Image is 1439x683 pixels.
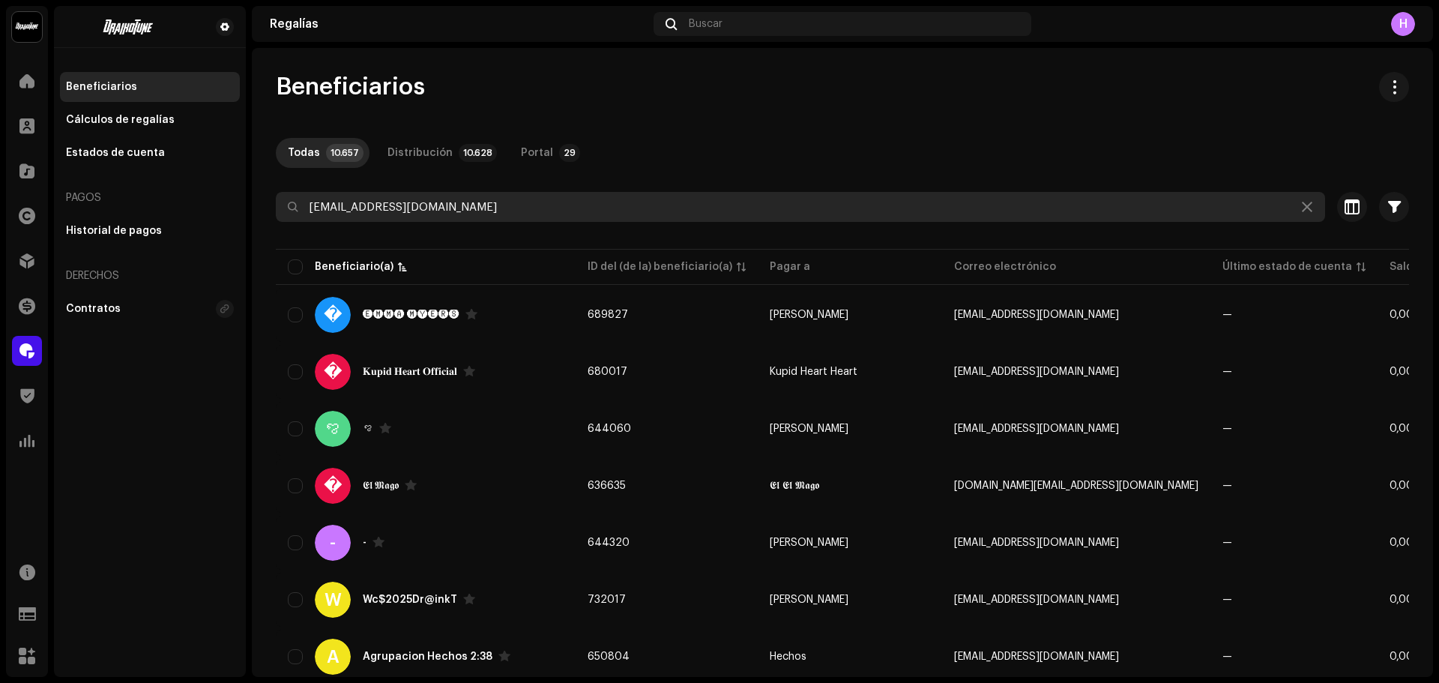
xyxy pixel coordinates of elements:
div: ID del (de la) beneficiario(a) [588,259,732,274]
div: Último estado de cuenta [1222,259,1352,274]
div: Historial de pagos [66,225,162,237]
div: Agrupacion Hechos 2:38 [363,652,492,662]
div: Portal [521,138,553,168]
span: — [1222,481,1232,491]
span: — [1222,367,1232,377]
span: 689827 [588,310,628,320]
div: Contratos [66,303,121,315]
div: Distribución [387,138,453,168]
span: — [1222,538,1232,548]
div: Regalías [270,18,648,30]
div: Beneficiario(a) [315,259,393,274]
div: 𝐊𝐮𝐩𝐢𝐝 𝐇𝐞𝐚𝐫𝐭 𝐎𝐟𝐟𝐢𝐜𝐢𝐚𝐥 [363,367,457,377]
div: - [315,525,351,561]
span: Efrain Cussi [770,310,848,320]
div: - [363,538,366,548]
span: 0,00 US$ [1390,595,1437,605]
span: jose monteiro [770,595,848,605]
span: agrupacionhechos94@gmail.com [954,652,1119,662]
div: Saldo [1390,259,1420,274]
span: 636635 [588,481,626,491]
re-m-nav-item: Cálculos de regalías [60,105,240,135]
img: 10370c6a-d0e2-4592-b8a2-38f444b0ca44 [12,12,42,42]
div: � [315,354,351,390]
span: josemonteiroluis592@gmail.com [954,595,1119,605]
span: 𝕰𝖑 𝕰𝖑 𝕸𝖆𝖌𝖔 [770,481,819,491]
span: lucamarkxx@outlook.com [954,424,1119,434]
div: Estados de cuenta [66,147,165,159]
div: Todas [288,138,320,168]
span: — [1222,310,1232,320]
re-a-nav-header: Pagos [60,180,240,216]
span: 0,00 US$ [1390,424,1437,434]
span: Hechos [770,652,806,662]
span: 0,00 US$ [1390,538,1437,548]
span: Buscar [689,18,722,30]
div: � [315,468,351,504]
span: — [1222,424,1232,434]
re-m-nav-item: Historial de pagos [60,216,240,246]
div: W [315,582,351,618]
div: A [315,639,351,675]
p-badge: 10.657 [326,144,363,162]
span: 0,00 US$ [1390,367,1437,377]
p-badge: 10.628 [459,144,497,162]
span: 650804 [588,652,630,662]
span: 644320 [588,538,630,548]
div: Cálculos de regalías [66,114,175,126]
div: 𝕰𝖑 𝕸𝖆𝖌𝖔 [363,481,399,491]
re-m-nav-item: Contratos [60,294,240,324]
span: Beneficiarios [276,72,425,102]
span: Juan Millan [770,538,848,548]
div: ꨄ [363,424,373,434]
span: 0,00 US$ [1390,310,1437,320]
div: 🅔🅜🅜🅐 🅜🅨🅔🅡🅢 [363,310,459,320]
div: ꨄ [315,411,351,447]
div: Beneficiarios [66,81,137,93]
p-badge: 29 [559,144,580,162]
span: Kupid Heart Heart [770,367,857,377]
div: H [1391,12,1415,36]
span: 644060 [588,424,631,434]
re-m-nav-item: Beneficiarios [60,72,240,102]
re-a-nav-header: Derechos [60,258,240,294]
span: 680017 [588,367,627,377]
span: 0,00 US$ [1390,481,1437,491]
input: Buscar [276,192,1325,222]
span: 0,00 US$ [1390,652,1437,662]
img: 4be5d718-524a-47ed-a2e2-bfbeb4612910 [66,18,192,36]
div: Wc$2025Dr@inkT [363,595,457,605]
div: � [315,297,351,333]
span: Ruka Maku [770,424,848,434]
span: juanmartin.ms0828@gmail.com [954,538,1119,548]
span: www.iluminatil1029@gmail.com [954,310,1119,320]
span: 732017 [588,595,626,605]
span: — [1222,652,1232,662]
span: — [1222,595,1232,605]
span: kupidheart666@gmail.com [954,367,1119,377]
span: overthought.info@gmail.com [954,481,1198,491]
re-m-nav-item: Estados de cuenta [60,138,240,168]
